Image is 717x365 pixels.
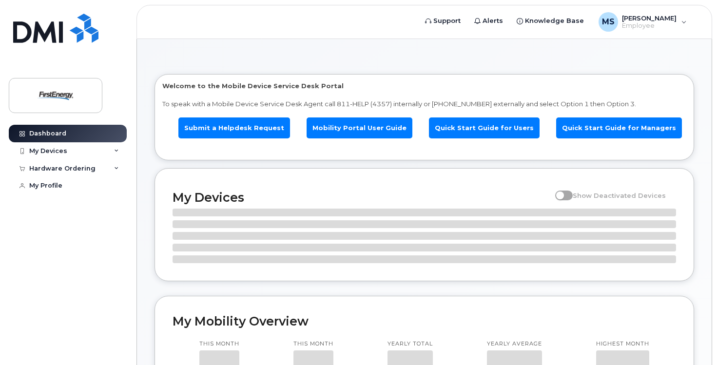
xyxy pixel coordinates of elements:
p: Yearly average [487,340,542,348]
p: Welcome to the Mobile Device Service Desk Portal [162,81,686,91]
p: This month [199,340,239,348]
input: Show Deactivated Devices [555,186,563,194]
span: Show Deactivated Devices [573,192,666,199]
p: Yearly total [388,340,433,348]
a: Mobility Portal User Guide [307,117,412,138]
a: Quick Start Guide for Managers [556,117,682,138]
p: Highest month [596,340,649,348]
a: Quick Start Guide for Users [429,117,540,138]
h2: My Mobility Overview [173,314,676,328]
h2: My Devices [173,190,550,205]
a: Submit a Helpdesk Request [178,117,290,138]
p: To speak with a Mobile Device Service Desk Agent call 811-HELP (4357) internally or [PHONE_NUMBER... [162,99,686,109]
p: This month [293,340,333,348]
